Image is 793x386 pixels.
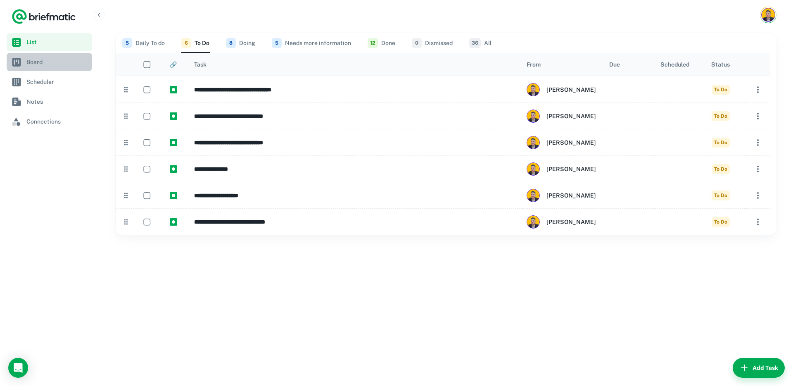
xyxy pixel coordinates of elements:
[712,191,730,200] span: To Do
[712,85,730,95] span: To Do
[181,38,191,48] span: 6
[170,139,177,146] img: https://app.briefmatic.com/assets/integrations/manual.png
[527,83,596,96] div: Alvin Cruz
[712,217,730,227] span: To Do
[26,57,89,67] span: Board
[546,164,596,174] h6: [PERSON_NAME]
[26,38,89,47] span: List
[469,38,481,48] span: 36
[527,83,540,96] img: ACg8ocKIIAGPgim3zMkZKKPm-tQtE1uNqt4fkOz9DYOXDCiN0GSbZPo=s96-c
[660,61,689,68] div: Scheduled
[170,61,177,68] div: 🔗
[760,7,776,23] button: Account button
[368,38,378,48] span: 12
[527,189,596,202] div: Alvin Cruz
[609,61,620,68] div: Due
[546,191,596,200] h6: [PERSON_NAME]
[712,164,730,174] span: To Do
[26,77,89,86] span: Scheduler
[122,33,165,53] button: Daily To do
[7,73,92,91] a: Scheduler
[761,8,775,22] img: Alvin Cruz
[368,33,395,53] button: Done
[527,189,540,202] img: ACg8ocKIIAGPgim3zMkZKKPm-tQtE1uNqt4fkOz9DYOXDCiN0GSbZPo=s96-c
[469,33,491,53] button: All
[527,215,540,229] img: ACg8ocKIIAGPgim3zMkZKKPm-tQtE1uNqt4fkOz9DYOXDCiN0GSbZPo=s96-c
[733,358,785,378] button: Add Task
[527,61,541,68] div: From
[170,165,177,173] img: https://app.briefmatic.com/assets/integrations/manual.png
[122,38,132,48] span: 5
[26,117,89,126] span: Connections
[546,85,596,94] h6: [PERSON_NAME]
[527,215,596,229] div: Alvin Cruz
[546,112,596,121] h6: [PERSON_NAME]
[226,38,236,48] span: 8
[194,61,207,68] div: Task
[712,138,730,148] span: To Do
[226,33,255,53] button: Doing
[527,162,540,176] img: ACg8ocKIIAGPgim3zMkZKKPm-tQtE1uNqt4fkOz9DYOXDCiN0GSbZPo=s96-c
[170,192,177,199] img: https://app.briefmatic.com/assets/integrations/manual.png
[527,136,540,149] img: ACg8ocKIIAGPgim3zMkZKKPm-tQtE1uNqt4fkOz9DYOXDCiN0GSbZPo=s96-c
[7,53,92,71] a: Board
[412,38,422,48] span: 0
[527,162,596,176] div: Alvin Cruz
[546,217,596,226] h6: [PERSON_NAME]
[7,33,92,51] a: List
[412,33,453,53] button: Dismissed
[7,93,92,111] a: Notes
[272,38,282,48] span: 5
[181,33,209,53] button: To Do
[527,110,596,123] div: Alvin Cruz
[272,33,351,53] button: Needs more information
[527,110,540,123] img: ACg8ocKIIAGPgim3zMkZKKPm-tQtE1uNqt4fkOz9DYOXDCiN0GSbZPo=s96-c
[170,218,177,226] img: https://app.briefmatic.com/assets/integrations/manual.png
[8,358,28,378] div: Load Chat
[170,112,177,120] img: https://app.briefmatic.com/assets/integrations/manual.png
[711,61,730,68] div: Status
[170,86,177,93] img: https://app.briefmatic.com/assets/integrations/manual.png
[546,138,596,147] h6: [PERSON_NAME]
[527,136,596,149] div: Alvin Cruz
[712,111,730,121] span: To Do
[12,8,76,25] a: Logo
[7,112,92,131] a: Connections
[26,97,89,106] span: Notes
